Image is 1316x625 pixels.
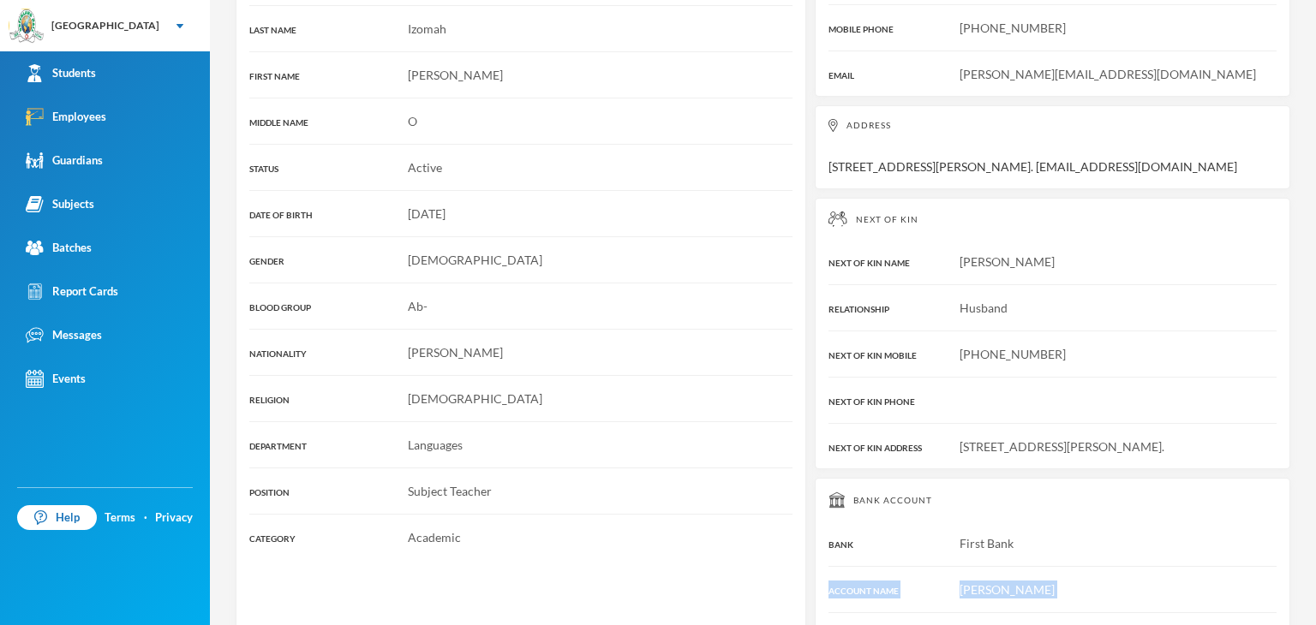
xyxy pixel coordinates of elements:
div: Report Cards [26,283,118,301]
span: [PERSON_NAME] [408,68,503,82]
span: First Bank [960,536,1014,551]
span: [DEMOGRAPHIC_DATA] [408,391,542,406]
span: [PERSON_NAME][EMAIL_ADDRESS][DOMAIN_NAME] [960,67,1256,81]
a: Privacy [155,509,193,527]
span: [DATE] [408,206,446,221]
div: [GEOGRAPHIC_DATA] [51,18,159,33]
span: NEXT OF KIN PHONE [828,396,915,407]
span: [STREET_ADDRESS][PERSON_NAME]. [960,439,1164,454]
div: Next of Kin [828,211,1277,227]
span: O [408,114,417,128]
span: [PERSON_NAME] [408,345,503,360]
div: Subjects [26,195,94,213]
div: [STREET_ADDRESS][PERSON_NAME]. [EMAIL_ADDRESS][DOMAIN_NAME] [815,105,1290,189]
span: Active [408,160,442,175]
span: [PHONE_NUMBER] [960,21,1066,35]
a: Help [17,505,97,531]
span: Subject Teacher [408,484,492,498]
span: Ab- [408,299,428,313]
span: Academic [408,530,461,545]
a: Terms [105,509,135,527]
img: logo [9,9,44,44]
span: Languages [408,437,463,452]
span: [PERSON_NAME] [960,582,1055,597]
div: Batches [26,239,92,257]
div: Events [26,370,86,388]
span: [PHONE_NUMBER] [960,347,1066,361]
div: Students [26,64,96,82]
div: Bank Account [828,491,1277,509]
div: Address [828,119,1277,132]
span: [PERSON_NAME] [960,254,1055,269]
div: Employees [26,108,106,126]
div: · [144,509,147,527]
div: Guardians [26,152,103,170]
span: [DEMOGRAPHIC_DATA] [408,253,542,267]
span: Izomah [408,21,446,36]
span: Husband [960,301,1008,315]
div: Messages [26,326,102,344]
